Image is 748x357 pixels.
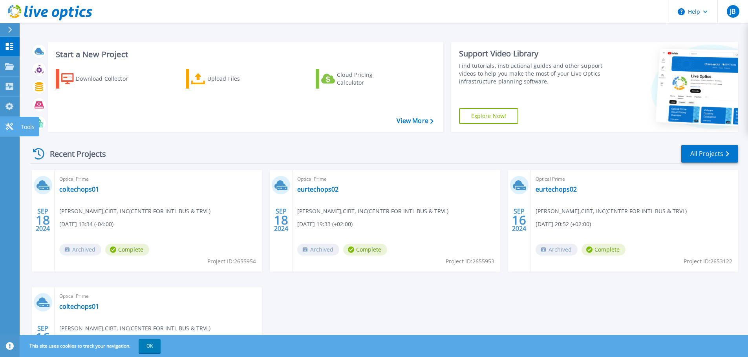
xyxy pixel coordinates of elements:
[59,244,101,256] span: Archived
[536,185,577,193] a: eurtechops02
[36,217,50,223] span: 18
[397,117,433,125] a: View More
[512,206,527,234] div: SEP 2024
[35,323,50,352] div: SEP 2024
[297,185,338,193] a: eurtechops02
[536,244,578,256] span: Archived
[76,71,139,87] div: Download Collector
[297,244,339,256] span: Archived
[297,207,448,216] span: [PERSON_NAME] , CIBT, INC(CENTER FOR INTL BUS & TRVL)
[207,71,270,87] div: Upload Files
[343,244,387,256] span: Complete
[56,50,433,59] h3: Start a New Project
[59,292,257,301] span: Optical Prime
[274,206,289,234] div: SEP 2024
[582,244,625,256] span: Complete
[59,207,210,216] span: [PERSON_NAME] , CIBT, INC(CENTER FOR INTL BUS & TRVL)
[316,69,403,89] a: Cloud Pricing Calculator
[536,207,687,216] span: [PERSON_NAME] , CIBT, INC(CENTER FOR INTL BUS & TRVL)
[274,217,288,223] span: 18
[59,324,210,333] span: [PERSON_NAME] , CIBT, INC(CENTER FOR INTL BUS & TRVL)
[30,144,117,163] div: Recent Projects
[337,71,400,87] div: Cloud Pricing Calculator
[536,175,733,183] span: Optical Prime
[512,217,526,223] span: 16
[35,206,50,234] div: SEP 2024
[536,220,591,228] span: [DATE] 20:52 (+02:00)
[681,145,738,163] a: All Projects
[21,117,35,137] p: Tools
[459,62,605,85] div: Find tutorials, instructional guides and other support videos to help you make the most of your L...
[207,257,256,266] span: Project ID: 2655954
[59,303,99,310] a: coltechops01
[297,175,495,183] span: Optical Prime
[139,339,161,353] button: OK
[56,69,143,89] a: Download Collector
[59,185,99,193] a: coltechops01
[59,175,257,183] span: Optical Prime
[59,220,113,228] span: [DATE] 13:34 (-04:00)
[684,257,732,266] span: Project ID: 2653122
[186,69,273,89] a: Upload Files
[730,8,735,14] span: JB
[446,257,494,266] span: Project ID: 2655953
[459,108,519,124] a: Explore Now!
[297,220,353,228] span: [DATE] 19:33 (+02:00)
[22,339,161,353] span: This site uses cookies to track your navigation.
[36,334,50,341] span: 16
[105,244,149,256] span: Complete
[459,49,605,59] div: Support Video Library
